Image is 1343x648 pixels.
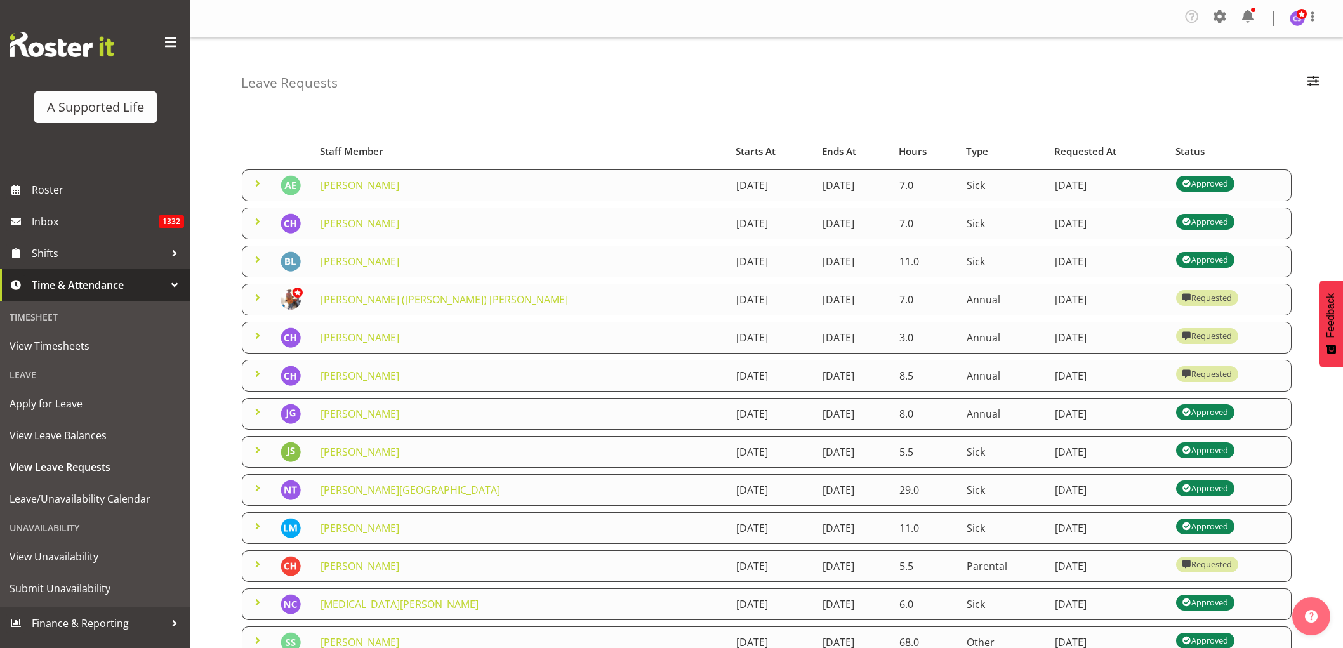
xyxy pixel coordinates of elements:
[729,398,815,430] td: [DATE]
[815,588,892,620] td: [DATE]
[892,398,959,430] td: 8.0
[815,436,892,468] td: [DATE]
[1319,281,1343,367] button: Feedback - Show survey
[3,388,187,420] a: Apply for Leave
[892,360,959,392] td: 8.5
[3,483,187,515] a: Leave/Unavailability Calendar
[815,474,892,506] td: [DATE]
[3,541,187,572] a: View Unavailability
[10,32,114,57] img: Rosterit website logo
[281,442,301,462] img: jayden-su11488.jpg
[3,515,187,541] div: Unavailability
[321,369,399,383] a: [PERSON_NAME]
[1325,293,1337,338] span: Feedback
[281,327,301,348] img: cathleen-hyde-harris5835.jpg
[32,212,159,231] span: Inbox
[959,169,1047,201] td: Sick
[321,559,399,573] a: [PERSON_NAME]
[729,588,815,620] td: [DATE]
[822,144,885,159] div: Ends At
[281,366,301,386] img: cathleen-hyde-harris5835.jpg
[3,304,187,330] div: Timesheet
[47,98,144,117] div: A Supported Life
[321,483,500,497] a: [PERSON_NAME][GEOGRAPHIC_DATA]
[1047,284,1168,315] td: [DATE]
[736,144,807,159] div: Starts At
[281,594,301,614] img: nikita-chand5823.jpg
[1305,610,1318,623] img: help-xxl-2.png
[3,572,187,604] a: Submit Unavailability
[1182,480,1228,496] div: Approved
[959,474,1047,506] td: Sick
[1182,290,1232,305] div: Requested
[1047,398,1168,430] td: [DATE]
[892,588,959,620] td: 6.0
[729,322,815,354] td: [DATE]
[281,404,301,424] img: jackie-green5830.jpg
[815,550,892,582] td: [DATE]
[1047,436,1168,468] td: [DATE]
[321,216,399,230] a: [PERSON_NAME]
[3,420,187,451] a: View Leave Balances
[320,144,721,159] div: Staff Member
[959,360,1047,392] td: Annual
[1054,144,1161,159] div: Requested At
[281,480,301,500] img: nadene-tonga5860.jpg
[1182,595,1228,610] div: Approved
[1182,366,1232,381] div: Requested
[1047,169,1168,201] td: [DATE]
[1182,557,1232,572] div: Requested
[1047,208,1168,239] td: [DATE]
[892,169,959,201] td: 7.0
[1182,328,1232,343] div: Requested
[966,144,1040,159] div: Type
[892,436,959,468] td: 5.5
[729,360,815,392] td: [DATE]
[815,246,892,277] td: [DATE]
[10,489,181,508] span: Leave/Unavailability Calendar
[959,436,1047,468] td: Sick
[959,246,1047,277] td: Sick
[1047,322,1168,354] td: [DATE]
[281,518,301,538] img: lauren-moult10139.jpg
[32,275,165,294] span: Time & Attendance
[729,208,815,239] td: [DATE]
[10,394,181,413] span: Apply for Leave
[815,284,892,315] td: [DATE]
[892,550,959,582] td: 5.5
[815,322,892,354] td: [DATE]
[1182,442,1228,458] div: Approved
[959,284,1047,315] td: Annual
[959,398,1047,430] td: Annual
[959,512,1047,544] td: Sick
[10,458,181,477] span: View Leave Requests
[729,550,815,582] td: [DATE]
[281,175,301,195] img: alex-espinoza5826.jpg
[892,322,959,354] td: 3.0
[729,169,815,201] td: [DATE]
[729,512,815,544] td: [DATE]
[1182,214,1228,229] div: Approved
[959,322,1047,354] td: Annual
[729,284,815,315] td: [DATE]
[1182,519,1228,534] div: Approved
[892,246,959,277] td: 11.0
[321,255,399,268] a: [PERSON_NAME]
[32,180,184,199] span: Roster
[321,521,399,535] a: [PERSON_NAME]
[321,293,568,307] a: [PERSON_NAME] ([PERSON_NAME]) [PERSON_NAME]
[959,208,1047,239] td: Sick
[281,251,301,272] img: bronwyn-lucas5845.jpg
[10,579,181,598] span: Submit Unavailability
[321,178,399,192] a: [PERSON_NAME]
[1047,512,1168,544] td: [DATE]
[892,474,959,506] td: 29.0
[1175,144,1284,159] div: Status
[1300,69,1326,97] button: Filter Employees
[815,169,892,201] td: [DATE]
[10,547,181,566] span: View Unavailability
[3,330,187,362] a: View Timesheets
[729,436,815,468] td: [DATE]
[892,208,959,239] td: 7.0
[1182,176,1228,191] div: Approved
